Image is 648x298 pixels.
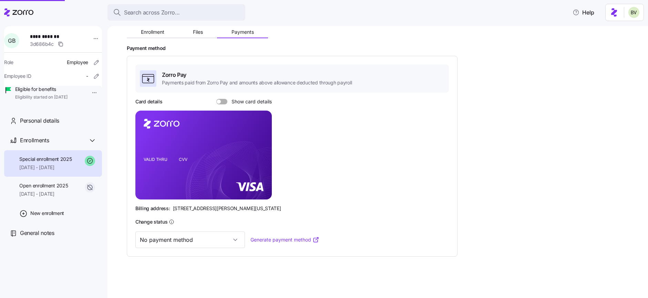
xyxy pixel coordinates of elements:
a: Generate payment method [250,236,319,243]
span: Enrollments [20,136,49,145]
button: Help [567,6,600,19]
span: Employee [67,59,88,66]
span: Help [573,8,594,17]
span: Enrollment [141,30,164,34]
span: Special enrollment 2025 [19,156,72,163]
span: Open enrollment 2025 [19,182,68,189]
span: Search across Zorro... [124,8,180,17]
span: General notes [20,229,54,237]
span: Payments paid from Zorro Pay and amounts above allowance deducted through payroll [162,79,352,86]
span: G B [8,38,15,43]
span: - [86,73,88,80]
tspan: CVV [179,157,187,162]
span: Eligible for benefits [15,86,68,93]
span: Zorro Pay [162,71,352,79]
span: [STREET_ADDRESS][PERSON_NAME][US_STATE] [173,205,281,212]
span: Eligibility started on [DATE] [15,94,68,100]
tspan: VALID THRU [144,157,167,162]
img: 676487ef2089eb4995defdc85707b4f5 [628,7,639,18]
span: 3d686b4c [30,41,54,48]
span: [DATE] - [DATE] [19,191,68,197]
span: [DATE] - [DATE] [19,164,72,171]
span: Show card details [227,99,272,104]
h3: Change status [135,218,167,225]
span: Billing address: [135,205,170,212]
span: New enrollment [30,210,64,217]
span: Personal details [20,116,59,125]
button: Search across Zorro... [107,4,245,21]
span: Role [4,59,13,66]
span: Payments [232,30,254,34]
h2: Payment method [127,45,638,52]
h3: Card details [135,98,163,105]
span: Employee ID [4,73,31,80]
span: Files [193,30,203,34]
